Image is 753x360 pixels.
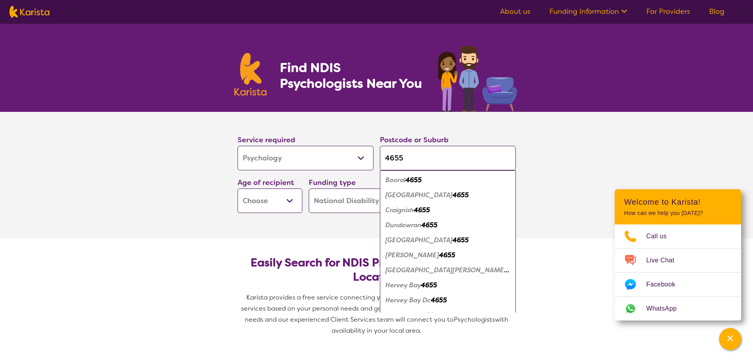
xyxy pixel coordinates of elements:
span: Facebook [646,279,685,290]
div: Dundowran 4655 [384,218,512,233]
div: Channel Menu [615,189,741,320]
p: How can we help you [DATE]? [624,210,732,217]
em: Dundowran [385,221,421,229]
a: Funding Information [549,7,627,16]
em: Hervey Bay Dc [385,296,431,304]
div: Booral 4655 [384,173,512,188]
div: Kawungan 4655 [384,308,512,323]
div: Bunya Creek 4655 [384,188,512,203]
em: Kawungan [385,311,418,319]
div: Dundowran Beach 4655 [384,233,512,248]
span: Live Chat [646,254,684,266]
em: 4655 [421,281,437,289]
span: Karista provides a free service connecting you with Psychologists and other disability services b... [241,293,514,324]
div: Great Sandy Strait 4655 [384,263,512,278]
em: Craignish [385,206,414,214]
div: Hervey Bay Dc 4655 [384,293,512,308]
span: WhatsApp [646,303,686,315]
a: Web link opens in a new tab. [615,297,741,320]
em: 4655 [406,176,422,184]
button: Channel Menu [719,328,741,350]
img: psychology [435,43,519,112]
a: For Providers [646,7,690,16]
label: Age of recipient [238,178,294,187]
label: Service required [238,135,295,145]
em: 4655 [453,191,469,199]
div: Eli Waters 4655 [384,248,512,263]
span: Psychologists [454,315,495,324]
ul: Choose channel [615,224,741,320]
em: 4655 [453,236,469,244]
label: Funding type [309,178,356,187]
em: [GEOGRAPHIC_DATA] [385,236,453,244]
h1: Find NDIS Psychologists Near You [280,60,426,91]
span: Call us [646,230,676,242]
em: [GEOGRAPHIC_DATA][PERSON_NAME] [385,266,509,274]
em: 4655 [439,251,455,259]
em: Hervey Bay [385,281,421,289]
div: Hervey Bay 4655 [384,278,512,293]
input: Type [380,146,516,170]
a: Blog [709,7,725,16]
img: Karista logo [9,6,49,18]
em: 4655 [418,311,434,319]
em: [GEOGRAPHIC_DATA] [385,191,453,199]
img: Karista logo [234,53,267,96]
em: 4655 [414,206,430,214]
em: 4655 [421,221,438,229]
h2: Welcome to Karista! [624,197,732,207]
em: [PERSON_NAME] [385,251,439,259]
em: 4655 [431,296,447,304]
a: About us [500,7,530,16]
h2: Easily Search for NDIS Psychologists by Need & Location [244,256,510,284]
em: Booral [385,176,406,184]
label: Postcode or Suburb [380,135,449,145]
div: Craignish 4655 [384,203,512,218]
